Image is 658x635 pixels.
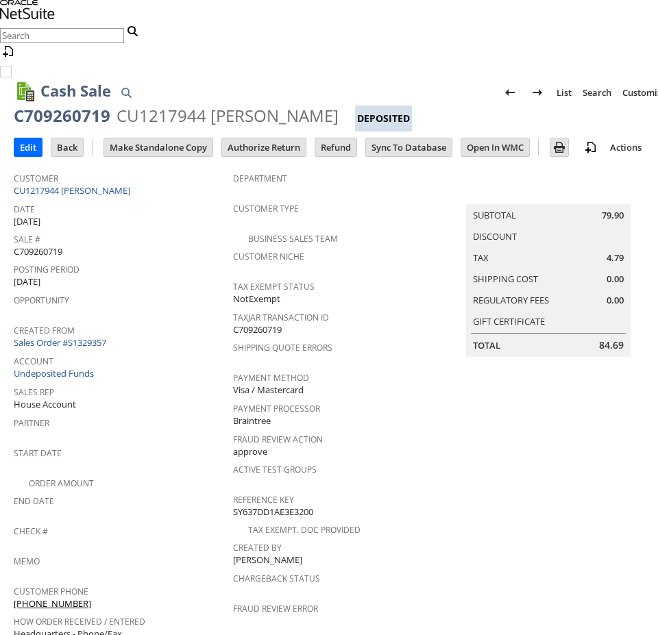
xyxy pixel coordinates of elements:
[233,372,309,384] a: Payment Method
[248,233,338,245] a: Business Sales Team
[104,138,212,156] input: Make Standalone Copy
[233,542,282,553] a: Created By
[14,586,88,597] a: Customer Phone
[233,494,294,506] a: Reference Key
[502,84,518,101] img: Previous
[233,173,287,184] a: Department
[233,464,317,475] a: Active Test Groups
[14,138,42,156] input: Edit
[355,105,412,132] div: Deposited
[14,417,49,429] a: Partner
[40,79,111,102] h1: Cash Sale
[602,209,624,222] span: 79.90
[233,342,332,353] a: Shipping Quote Errors
[233,312,329,323] a: TaxJar Transaction ID
[605,141,647,153] a: Actions
[233,281,315,292] a: Tax Exempt Status
[233,506,313,519] span: SY637DD1AE3E3200
[124,23,141,39] svg: Search
[233,553,302,566] span: [PERSON_NAME]
[466,182,631,204] caption: Summary
[14,275,40,288] span: [DATE]
[529,84,546,101] img: Next
[473,315,545,327] a: Gift Certificate
[14,325,75,336] a: Created From
[233,203,299,214] a: Customer Type
[233,384,304,397] span: Visa / Mastercard
[550,138,568,156] input: Print
[248,524,361,536] a: Tax Exempt. Doc Provided
[14,386,54,398] a: Sales Rep
[14,203,35,215] a: Date
[222,138,306,156] input: Authorize Return
[366,138,452,156] input: Sync To Database
[14,356,53,367] a: Account
[607,251,624,264] span: 4.79
[118,84,134,101] img: Quick Find
[473,230,517,242] a: Discount
[473,209,516,221] a: Subtotal
[14,336,110,349] a: Sales Order #S1329357
[14,105,110,127] div: C709260719
[14,367,94,379] a: Undeposited Funds
[14,264,80,275] a: Posting Period
[233,292,280,306] span: NotExempt
[233,403,320,414] a: Payment Processor
[29,477,94,489] a: Order Amount
[117,105,339,127] div: CU1217944 [PERSON_NAME]
[607,294,624,307] span: 0.00
[14,245,62,258] span: C709260719
[607,273,624,286] span: 0.00
[577,82,617,103] a: Search
[233,251,304,262] a: Customer Niche
[461,138,529,156] input: Open In WMC
[551,139,568,155] img: Print
[14,597,91,610] a: [PHONE_NUMBER]
[315,138,356,156] input: Refund
[473,251,489,264] a: Tax
[14,525,48,537] a: Check #
[14,398,76,411] span: House Account
[14,556,40,567] a: Memo
[583,139,599,155] img: add-record.svg
[473,273,538,285] a: Shipping Cost
[14,495,54,507] a: End Date
[233,414,271,427] span: Braintree
[233,603,318,614] a: Fraud Review Error
[551,82,577,103] a: List
[14,215,40,228] span: [DATE]
[14,616,145,627] a: How Order Received / Entered
[14,295,69,306] a: Opportunity
[14,234,40,245] a: Sale #
[51,138,83,156] input: Back
[233,573,320,584] a: Chargeback Status
[233,434,323,445] a: Fraud Review Action
[14,184,134,197] a: CU1217944 [PERSON_NAME]
[233,445,267,458] span: approve
[14,447,62,459] a: Start Date
[599,338,624,352] span: 84.69
[473,294,549,306] a: Regulatory Fees
[233,323,282,336] span: C709260719
[473,339,500,351] a: Total
[14,173,58,184] a: Customer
